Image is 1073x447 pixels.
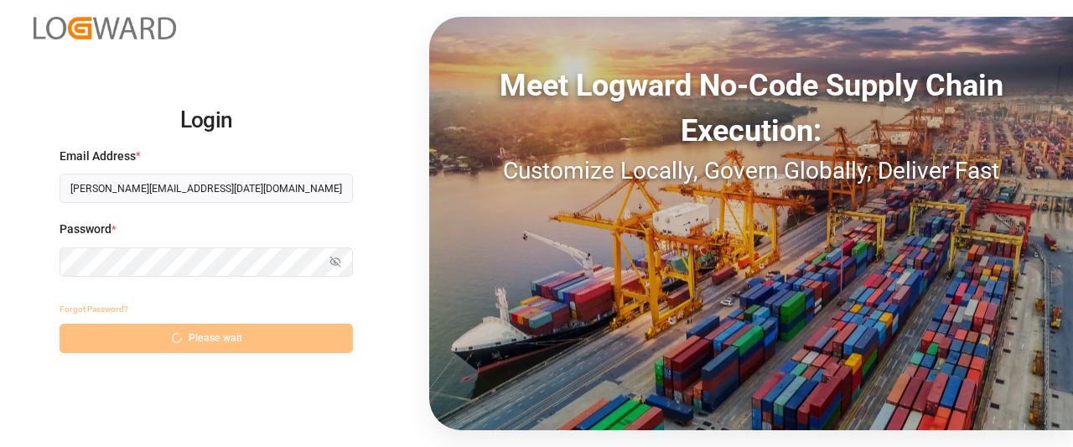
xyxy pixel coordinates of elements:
[60,148,136,165] span: Email Address
[34,17,176,39] img: Logward_new_orange.png
[60,221,111,238] span: Password
[60,174,353,203] input: Enter your email
[60,94,353,148] h2: Login
[429,63,1073,153] div: Meet Logward No-Code Supply Chain Execution:
[429,153,1073,189] div: Customize Locally, Govern Globally, Deliver Fast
